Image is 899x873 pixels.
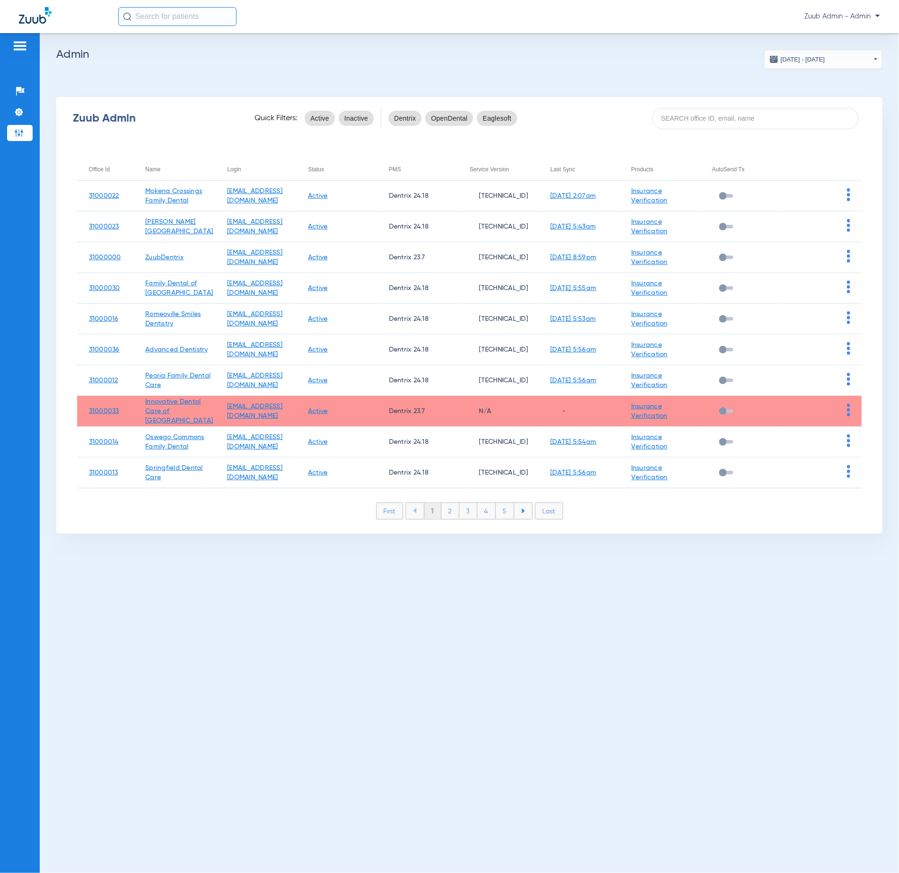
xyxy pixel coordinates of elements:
img: arrow-right-blue.svg [521,509,525,513]
a: 31000016 [89,316,119,322]
img: group-dot-blue.svg [847,465,850,478]
img: Zuub Logo [19,7,52,24]
span: Eaglesoft [483,114,511,123]
a: Peoria Family Dental Care [145,372,211,388]
img: date.svg [769,54,779,64]
a: [DATE] 8:59pm [550,254,596,261]
span: Active [310,114,329,123]
a: Active [308,223,328,230]
td: [TECHNICAL_ID] [458,458,539,488]
a: Active [308,285,328,291]
a: Insurance Verification [631,342,668,358]
img: hamburger-icon [12,40,27,52]
a: Insurance Verification [631,280,668,296]
li: Last [535,503,563,520]
button: [DATE] - [DATE] [764,50,882,69]
td: Dentrix 24.18 [377,304,458,335]
td: Dentrix 24.18 [377,335,458,365]
a: Active [308,469,328,476]
div: Products [631,164,700,175]
img: arrow-left-blue.svg [413,508,417,513]
div: AutoSend Tx [712,164,745,175]
li: 4 [477,503,496,519]
a: [EMAIL_ADDRESS][DOMAIN_NAME] [227,188,282,204]
a: 31000036 [89,346,120,353]
td: Dentrix 24.18 [377,212,458,242]
span: Inactive [344,114,368,123]
a: [EMAIL_ADDRESS][DOMAIN_NAME] [227,219,282,235]
td: Dentrix 24.18 [377,181,458,212]
span: Dentrix [394,114,416,123]
a: [EMAIL_ADDRESS][DOMAIN_NAME] [227,434,282,450]
td: [TECHNICAL_ID] [458,335,539,365]
a: Insurance Verification [631,188,668,204]
span: Zuub Admin - Admin [804,12,880,21]
a: Insurance Verification [631,219,668,235]
td: Dentrix 23.7 [377,396,458,427]
td: [TECHNICAL_ID] [458,273,539,304]
a: [DATE] 2:07am [550,193,596,199]
a: Active [308,439,328,445]
a: Oswego Commons Family Dental [145,434,204,450]
a: Springfield Dental Care [145,465,203,481]
td: [TECHNICAL_ID] [458,427,539,458]
div: PMS [389,164,458,175]
a: 31000012 [89,377,118,384]
td: [TECHNICAL_ID] [458,365,539,396]
li: 5 [496,503,514,519]
li: 2 [441,503,459,519]
a: Active [308,254,328,261]
img: group-dot-blue.svg [847,311,850,324]
div: Name [145,164,160,175]
a: 31000014 [89,439,119,445]
a: [EMAIL_ADDRESS][DOMAIN_NAME] [227,403,282,419]
a: ZuubDentrix [145,254,184,261]
div: Products [631,164,653,175]
a: [EMAIL_ADDRESS][DOMAIN_NAME] [227,342,282,358]
div: Service Version [470,164,539,175]
a: [DATE] 5:56am [550,377,596,384]
a: [EMAIL_ADDRESS][DOMAIN_NAME] [227,280,282,296]
img: group-dot-blue.svg [847,373,850,386]
div: Name [145,164,215,175]
a: 31000013 [89,469,118,476]
div: Login [227,164,296,175]
div: Login [227,164,241,175]
a: Insurance Verification [631,311,668,327]
a: Romeoville Smiles Dentistry [145,311,201,327]
div: Zuub Admin [73,114,238,123]
td: [TECHNICAL_ID] [458,242,539,273]
img: group-dot-blue.svg [847,281,850,293]
img: group-dot-blue.svg [847,434,850,447]
a: Insurance Verification [631,434,668,450]
a: 31000000 [89,254,121,261]
img: group-dot-blue.svg [847,219,850,232]
div: Status [308,164,377,175]
a: [EMAIL_ADDRESS][DOMAIN_NAME] [227,465,282,481]
div: Last Sync [550,164,619,175]
div: Office Id [89,164,134,175]
td: Dentrix 23.7 [377,242,458,273]
div: Service Version [470,164,509,175]
div: PMS [389,164,401,175]
a: Insurance Verification [631,465,668,481]
a: Active [308,408,328,414]
a: 31000022 [89,193,119,199]
a: Innovative Dental Care of [GEOGRAPHIC_DATA] [145,398,213,424]
td: [TECHNICAL_ID] [458,212,539,242]
td: [TECHNICAL_ID] [458,181,539,212]
div: Office Id [89,164,110,175]
a: [DATE] 5:56am [550,346,596,353]
a: Insurance Verification [631,403,668,419]
a: [EMAIL_ADDRESS][DOMAIN_NAME] [227,249,282,265]
a: [PERSON_NAME][GEOGRAPHIC_DATA] [145,219,213,235]
input: SEARCH office ID, email, name [652,108,859,129]
input: Search for patients [118,7,237,26]
td: Dentrix 24.18 [377,365,458,396]
a: Insurance Verification [631,249,668,265]
li: 1 [424,503,441,519]
div: AutoSend Tx [712,164,781,175]
a: [EMAIL_ADDRESS][DOMAIN_NAME] [227,311,282,327]
h2: Admin [56,50,882,59]
span: - [550,408,565,414]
